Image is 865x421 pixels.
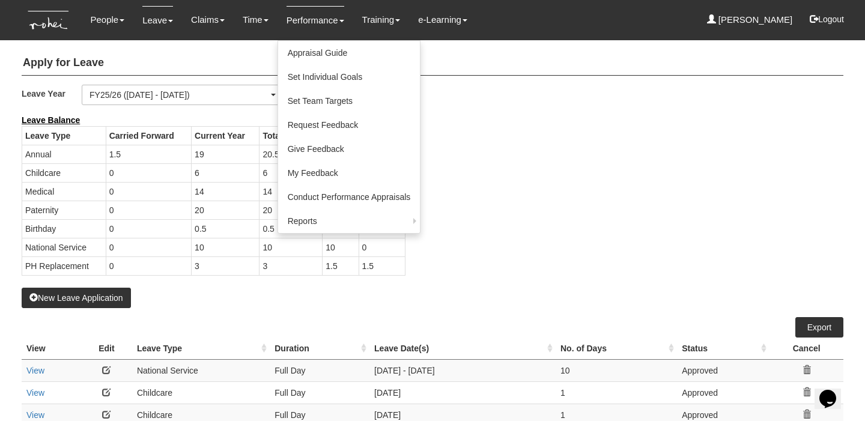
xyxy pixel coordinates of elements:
a: View [26,366,44,375]
a: Time [243,6,269,34]
a: Leave [142,6,173,34]
td: 10 [192,238,259,256]
td: 20 [192,201,259,219]
a: Reports [278,209,420,233]
th: Total Quota [259,126,323,145]
td: [DATE] [369,381,556,404]
td: 0 [106,201,191,219]
th: Cancel [769,338,843,360]
td: National Service [22,238,106,256]
button: FY25/26 ([DATE] - [DATE]) [82,85,284,105]
a: Claims [191,6,225,34]
b: Leave Balance [22,115,80,125]
a: Training [362,6,401,34]
a: View [26,388,44,398]
td: 14 [192,182,259,201]
td: 3 [259,256,323,275]
td: 0.5 [259,219,323,238]
td: 6 [192,163,259,182]
td: 10 [323,238,359,256]
iframe: chat widget [815,373,853,409]
td: Full Day [270,381,369,404]
th: Status : activate to sort column ascending [677,338,769,360]
td: 19 [192,145,259,163]
td: 0 [359,238,405,256]
th: Current Year [192,126,259,145]
td: 0 [106,238,191,256]
a: View [26,410,44,420]
th: Carried Forward [106,126,191,145]
a: Set Individual Goals [278,65,420,89]
th: Leave Date(s) : activate to sort column ascending [369,338,556,360]
th: Leave Type : activate to sort column ascending [132,338,270,360]
td: 3 [192,256,259,275]
td: 14 [259,182,323,201]
th: No. of Days : activate to sort column ascending [556,338,677,360]
button: New Leave Application [22,288,131,308]
td: Annual [22,145,106,163]
a: Performance [287,6,344,34]
td: Full Day [270,359,369,381]
td: 10 [556,359,677,381]
td: 0 [106,219,191,238]
td: Medical [22,182,106,201]
a: Request Feedback [278,113,420,137]
td: Approved [677,381,769,404]
a: Export [795,317,843,338]
td: 1.5 [106,145,191,163]
a: Appraisal Guide [278,41,420,65]
a: People [90,6,124,34]
button: Logout [801,5,852,34]
a: Set Team Targets [278,89,420,113]
th: Duration : activate to sort column ascending [270,338,369,360]
td: 20 [259,201,323,219]
td: 0 [106,163,191,182]
a: Give Feedback [278,137,420,161]
h4: Apply for Leave [22,51,843,76]
td: 1.5 [359,256,405,275]
td: Paternity [22,201,106,219]
td: 1.5 [323,256,359,275]
td: Childcare [22,163,106,182]
a: Conduct Performance Appraisals [278,185,420,209]
td: 10 [259,238,323,256]
td: 0 [106,256,191,275]
th: Edit [81,338,132,360]
td: 1 [556,381,677,404]
td: 0.5 [192,219,259,238]
label: Leave Year [22,85,82,102]
th: Leave Type [22,126,106,145]
td: Birthday [22,219,106,238]
td: National Service [132,359,270,381]
td: 20.5 [259,145,323,163]
div: FY25/26 ([DATE] - [DATE]) [90,89,269,101]
td: 0 [106,182,191,201]
td: Approved [677,359,769,381]
td: Childcare [132,381,270,404]
td: [DATE] - [DATE] [369,359,556,381]
a: e-Learning [418,6,467,34]
td: PH Replacement [22,256,106,275]
th: View [22,338,81,360]
td: 6 [259,163,323,182]
a: My Feedback [278,161,420,185]
a: [PERSON_NAME] [707,6,793,34]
